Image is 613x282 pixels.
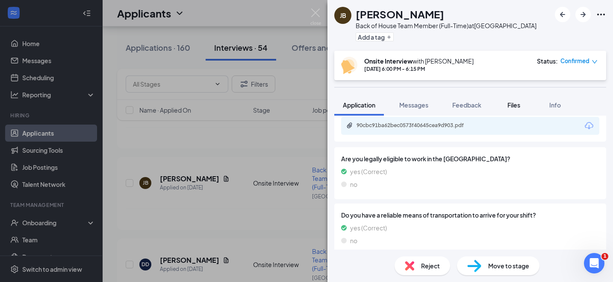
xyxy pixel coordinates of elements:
span: Do you have a reliable means of transportation to arrive for your shift? [341,210,599,220]
div: with [PERSON_NAME] [364,57,474,65]
span: no [350,180,357,189]
span: Confirmed [560,57,589,65]
span: Files [507,101,520,109]
div: 90cbc91ba62bec0573f40645cea9d903.pdf [357,122,476,129]
span: Reject [421,261,440,270]
span: Are you legally eligible to work in the [GEOGRAPHIC_DATA]? [341,154,599,163]
span: down [592,59,598,65]
button: ArrowLeftNew [555,7,570,22]
b: Onsite Interview [364,57,413,65]
div: Status : [537,57,558,65]
button: ArrowRight [575,7,591,22]
button: PlusAdd a tag [356,32,394,41]
h1: [PERSON_NAME] [356,7,444,21]
div: JB [340,11,346,20]
span: Feedback [452,101,481,109]
span: Info [549,101,561,109]
span: yes (Correct) [350,223,387,233]
div: Back of House Team Member (Full-Time) at [GEOGRAPHIC_DATA] [356,21,536,30]
span: Move to stage [488,261,529,270]
div: [DATE] 6:00 PM - 6:15 PM [364,65,474,73]
iframe: Intercom live chat [584,253,604,273]
span: Application [343,101,375,109]
svg: Ellipses [596,9,606,20]
span: Messages [399,101,428,109]
svg: ArrowLeftNew [557,9,568,20]
svg: ArrowRight [578,9,588,20]
svg: Plus [386,35,392,40]
span: 1 [601,253,608,260]
span: no [350,236,357,245]
svg: Download [584,121,594,131]
a: Paperclip90cbc91ba62bec0573f40645cea9d903.pdf [346,122,485,130]
svg: Paperclip [346,122,353,129]
span: yes (Correct) [350,167,387,176]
